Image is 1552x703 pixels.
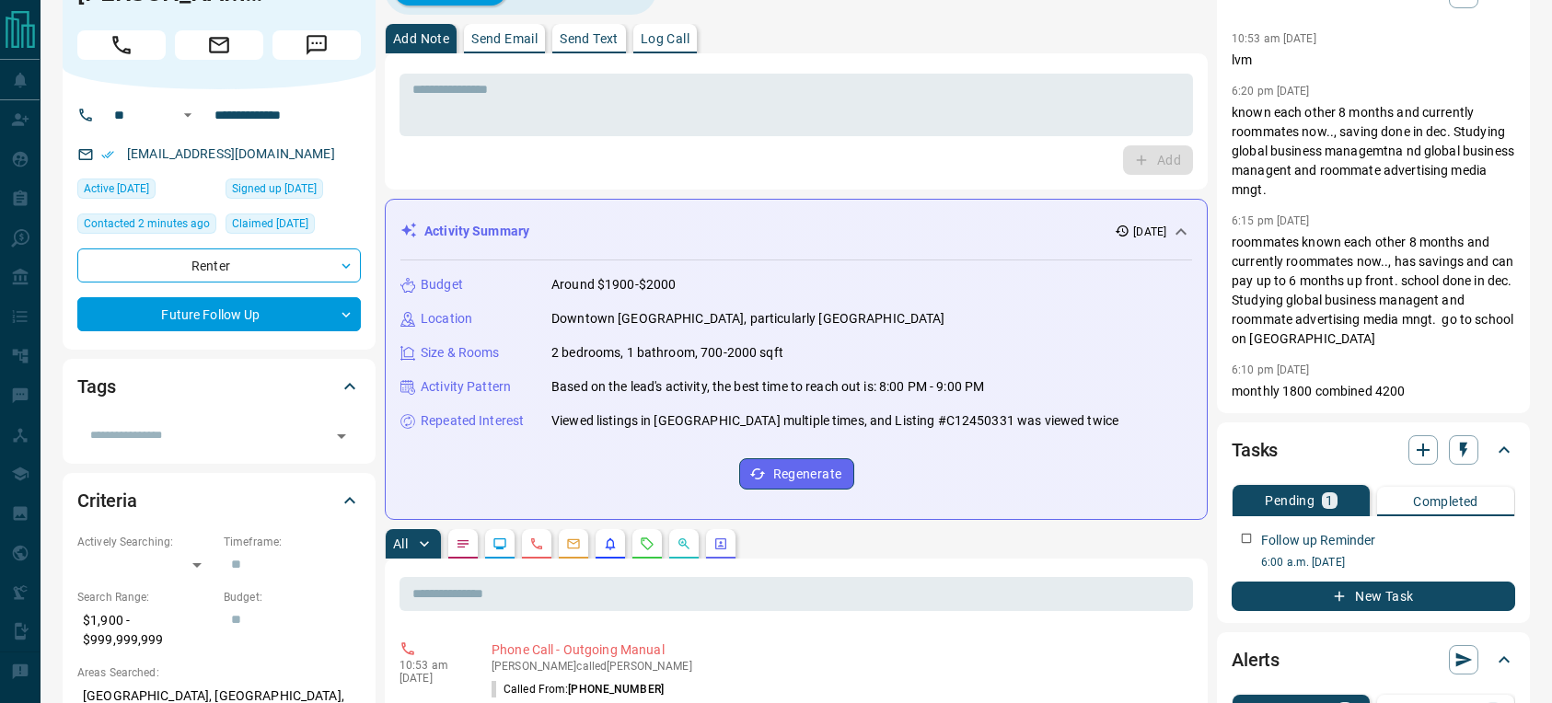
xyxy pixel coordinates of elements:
[400,672,464,685] p: [DATE]
[713,536,728,551] svg: Agent Actions
[393,32,449,45] p: Add Note
[1133,224,1166,240] p: [DATE]
[471,32,538,45] p: Send Email
[1232,638,1515,682] div: Alerts
[329,423,354,449] button: Open
[529,536,544,551] svg: Calls
[224,589,361,605] p: Budget:
[551,343,783,363] p: 2 bedrooms, 1 bathroom, 700-2000 sqft
[492,681,664,697] p: Called From:
[1232,233,1515,349] p: roommates known each other 8 months and currently roommates now.., has savings and can pay up to ...
[226,213,361,239] div: Wed Aug 09 2023
[77,478,361,523] div: Criteria
[1232,85,1310,98] p: 6:20 pm [DATE]
[677,536,691,551] svg: Opportunities
[568,683,664,696] span: [PHONE_NUMBER]
[77,664,361,681] p: Areas Searched:
[77,297,361,331] div: Future Follow Up
[641,32,689,45] p: Log Call
[421,343,500,363] p: Size & Rooms
[1232,103,1515,200] p: known each other 8 months and currently roommates now.., saving done in dec. Studying global busi...
[175,30,263,60] span: Email
[1232,582,1515,611] button: New Task
[421,377,511,397] p: Activity Pattern
[1232,645,1280,674] h2: Alerts
[232,214,308,233] span: Claimed [DATE]
[551,309,945,328] p: Downtown [GEOGRAPHIC_DATA], particularly [GEOGRAPHIC_DATA]
[551,411,1118,431] p: Viewed listings in [GEOGRAPHIC_DATA] multiple times, and Listing #C12450331 was viewed twice
[77,372,115,401] h2: Tags
[492,536,507,551] svg: Lead Browsing Activity
[492,660,1186,673] p: [PERSON_NAME] called [PERSON_NAME]
[1232,428,1515,472] div: Tasks
[1261,554,1515,570] p: 6:00 a.m. [DATE]
[77,30,166,60] span: Call
[492,640,1186,660] p: Phone Call - Outgoing Manual
[393,537,408,550] p: All
[421,411,524,431] p: Repeated Interest
[232,179,317,198] span: Signed up [DATE]
[77,589,214,605] p: Search Range:
[1265,494,1315,507] p: Pending
[1232,363,1310,376] p: 6:10 pm [DATE]
[127,146,335,161] a: [EMAIL_ADDRESS][DOMAIN_NAME]
[400,214,1192,248] div: Activity Summary[DATE]
[1261,531,1375,550] p: Follow up Reminder
[101,148,114,161] svg: Email Verified
[1232,51,1515,70] p: lvm
[84,179,149,198] span: Active [DATE]
[1232,32,1316,45] p: 10:53 am [DATE]
[551,275,676,294] p: Around $1900-$2000
[603,536,618,551] svg: Listing Alerts
[1232,382,1515,401] p: monthly 1800 combined 4200
[77,364,361,409] div: Tags
[177,104,199,126] button: Open
[421,309,472,328] p: Location
[226,179,361,204] div: Wed Aug 09 2023
[272,30,361,60] span: Message
[421,275,463,294] p: Budget
[400,659,464,672] p: 10:53 am
[560,32,619,45] p: Send Text
[77,179,216,204] div: Fri Oct 10 2025
[84,214,210,233] span: Contacted 2 minutes ago
[224,534,361,550] p: Timeframe:
[456,536,470,551] svg: Notes
[77,213,216,239] div: Tue Oct 14 2025
[640,536,654,551] svg: Requests
[77,248,361,282] div: Renter
[551,377,984,397] p: Based on the lead's activity, the best time to reach out is: 8:00 PM - 9:00 PM
[1413,495,1478,508] p: Completed
[1326,494,1333,507] p: 1
[77,486,137,515] h2: Criteria
[77,605,214,655] p: $1,900 - $999,999,999
[1232,214,1310,227] p: 6:15 pm [DATE]
[77,534,214,550] p: Actively Searching:
[739,458,854,490] button: Regenerate
[424,222,529,241] p: Activity Summary
[566,536,581,551] svg: Emails
[1232,435,1278,465] h2: Tasks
